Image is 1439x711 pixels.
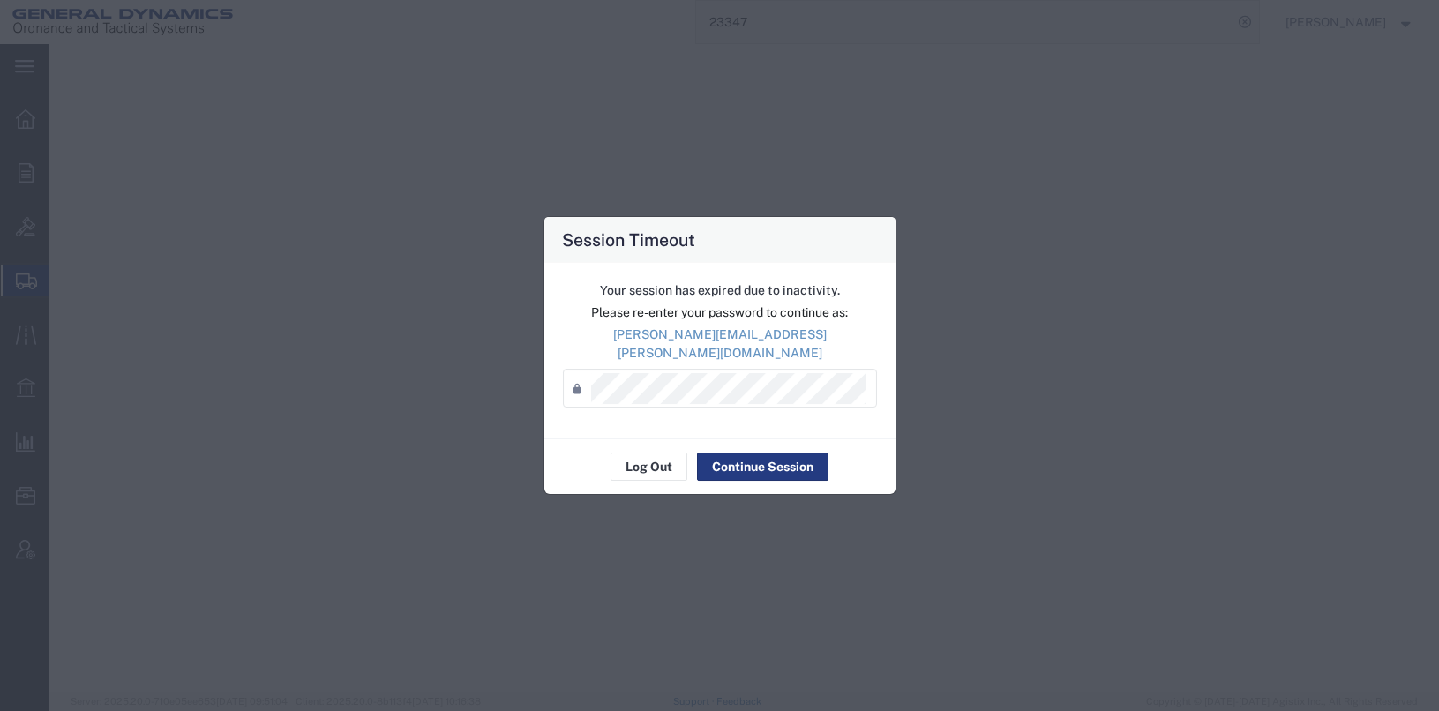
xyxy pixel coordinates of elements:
[611,453,687,481] button: Log Out
[563,326,877,363] p: [PERSON_NAME][EMAIL_ADDRESS][PERSON_NAME][DOMAIN_NAME]
[697,453,828,481] button: Continue Session
[563,303,877,322] p: Please re-enter your password to continue as:
[563,281,877,300] p: Your session has expired due to inactivity.
[562,227,695,252] h4: Session Timeout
